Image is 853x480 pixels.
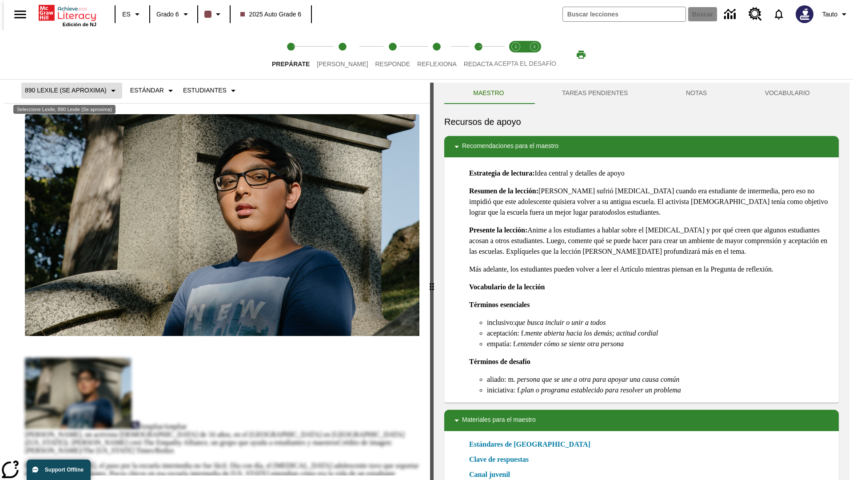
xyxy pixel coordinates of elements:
button: VOCABULARIO [736,83,839,104]
text: 2 [533,44,535,49]
span: Grado 6 [156,10,179,19]
button: Redacta step 5 of 5 [457,30,500,79]
em: plan o programa establecido para resolver un problema [521,386,681,394]
span: Support Offline [45,467,84,473]
em: mente [525,329,542,337]
button: TAREAS PENDIENTES [533,83,657,104]
button: Tipo de apoyo, Estándar [127,83,179,99]
div: Portada [39,3,96,27]
p: Más adelante, los estudiantes pueden volver a leer el Artículo mientras piensan en la Pregunta de... [469,264,832,275]
button: Lee step 2 of 5 [310,30,375,79]
a: Canal juvenil, Se abrirá en una nueva ventana o pestaña [469,469,510,480]
p: 890 Lexile (Se aproxima) [25,86,107,95]
button: Acepta el desafío lee step 1 of 2 [503,30,529,79]
p: Estudiantes [183,86,227,95]
a: Estándares de [GEOGRAPHIC_DATA] [469,439,596,450]
span: ES [122,10,131,19]
a: Centro de recursos, Se abrirá en una pestaña nueva. [743,2,767,26]
button: Grado: Grado 6, Elige un grado [153,6,195,22]
a: Notificaciones [767,3,790,26]
li: empatía: f. [487,339,832,349]
em: que busca [515,319,543,326]
button: Prepárate step 1 of 5 [265,30,317,79]
button: Seleccionar estudiante [179,83,242,99]
strong: Términos esenciales [469,301,530,308]
a: Clave de respuestas, Se abrirá en una nueva ventana o pestaña [469,454,529,465]
div: Seleccione Lexile, 890 Lexile (Se aproxima) [13,105,116,114]
span: [PERSON_NAME] [317,60,368,68]
button: Perfil/Configuración [819,6,853,22]
button: Responde step 3 of 5 [368,30,417,79]
a: Centro de información [719,2,743,27]
em: entender [517,340,542,348]
strong: Términos de desafío [469,358,530,365]
li: aliado: m [487,374,832,385]
span: ACEPTA EL DESAFÍO [494,60,556,67]
div: Materiales para el maestro [444,410,839,431]
span: Responde [375,60,410,68]
strong: Vocabulario de la lección [469,283,545,291]
em: incluir o unir a todos [546,319,606,326]
p: Idea central y detalles de apoyo [469,168,832,179]
img: Avatar [796,5,813,23]
span: Edición de NJ [63,22,96,27]
div: reading [4,83,430,476]
span: 2025 Auto Grade 6 [240,10,302,19]
button: Acepta el desafío contesta step 2 of 2 [522,30,547,79]
button: Imprimir [567,47,595,63]
span: Prepárate [272,60,310,68]
span: Tauto [822,10,837,19]
p: Materiales para el maestro [462,415,536,426]
li: iniciativa: f. [487,385,832,396]
div: Pulsa la tecla de intro o la barra espaciadora y luego presiona las flechas de derecha e izquierd... [430,83,434,480]
button: El color de la clase es café oscuro. Cambiar el color de la clase. [201,6,227,22]
button: Seleccione Lexile, 890 Lexile (Se aproxima) [21,83,122,99]
p: Recomendaciones para el maestro [462,141,558,152]
p: Anime a los estudiantes a hablar sobre el [MEDICAL_DATA] y por qué creen que algunos estudiantes ... [469,225,832,257]
p: [PERSON_NAME] sufrió [MEDICAL_DATA] cuando era estudiante de intermedia, pero eso no impidió que ... [469,186,832,218]
button: Reflexiona step 4 of 5 [410,30,464,79]
button: Maestro [444,83,533,104]
li: inclusivo: [487,317,832,328]
img: un adolescente sentado cerca de una gran lápida de cementerio. [25,114,419,336]
button: NOTAS [657,83,736,104]
em: todos [602,208,618,216]
button: Lenguaje: ES, Selecciona un idioma [118,6,147,22]
em: abierta hacia los demás; actitud cordial [544,329,658,337]
span: Reflexiona [417,60,457,68]
p: Estándar [130,86,164,95]
text: 1 [514,44,517,49]
button: Abrir el menú lateral [7,1,33,28]
strong: Resumen de la lección: [469,187,538,195]
button: Support Offline [27,460,91,480]
input: Buscar campo [563,7,686,21]
li: aceptación: f. [487,328,832,339]
div: activity [434,83,849,480]
div: Instructional Panel Tabs [444,83,839,104]
strong: Presente la lección: [469,226,527,234]
button: Escoja un nuevo avatar [790,3,819,26]
h6: Recursos de apoyo [444,115,839,129]
span: Redacta [464,60,493,68]
div: Recomendaciones para el maestro [444,136,839,157]
em: . persona que se une a otra para apoyar una causa común [514,376,679,383]
strong: Estrategia de lectura: [469,169,535,177]
em: cómo se siente otra persona [544,340,624,348]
